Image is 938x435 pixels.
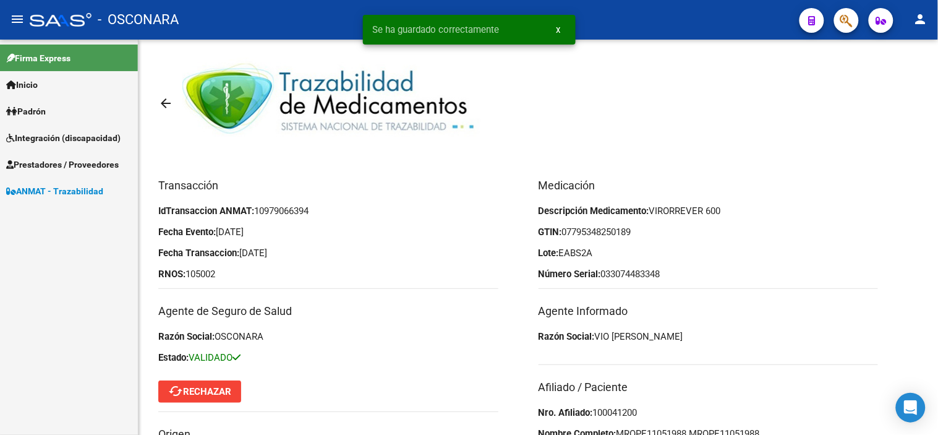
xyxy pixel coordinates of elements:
[896,393,926,423] div: Open Intercom Messenger
[215,331,263,342] span: OSCONARA
[593,407,637,418] span: 100041200
[539,303,879,320] h3: Agente Informado
[158,267,498,281] p: RNOS:
[239,248,267,259] span: [DATE]
[539,330,879,343] p: Razón Social:
[98,6,179,33] span: - OSCONARA
[547,19,571,41] button: x
[254,205,309,217] span: 10979066394
[539,177,879,194] h3: Medicación
[158,246,498,260] p: Fecha Transaccion:
[595,331,683,342] span: VIO [PERSON_NAME]
[189,352,241,363] span: VALIDADO
[158,381,241,403] button: Rechazar
[559,248,593,259] span: EABS2A
[539,246,879,260] p: Lote:
[158,177,498,194] h3: Transacción
[158,303,498,320] h3: Agente de Seguro de Salud
[216,226,244,238] span: [DATE]
[556,24,561,35] span: x
[158,225,498,239] p: Fecha Evento:
[539,267,879,281] p: Número Serial:
[10,12,25,27] mat-icon: menu
[6,131,121,145] span: Integración (discapacidad)
[182,58,485,150] img: anmat.jpeg
[6,158,119,171] span: Prestadores / Proveedores
[539,204,879,218] p: Descripción Medicamento:
[185,269,215,280] span: 105002
[6,184,103,198] span: ANMAT - Trazabilidad
[539,379,879,396] h3: Afiliado / Paciente
[6,78,38,92] span: Inicio
[168,384,183,398] mat-icon: cached
[168,386,231,397] span: Rechazar
[913,12,928,27] mat-icon: person
[601,269,660,280] span: 033074483348
[158,330,498,343] p: Razón Social:
[6,105,46,118] span: Padrón
[158,204,498,218] p: IdTransaccion ANMAT:
[158,96,173,111] mat-icon: arrow_back
[539,225,879,239] p: GTIN:
[649,205,721,217] span: VIRORREVER 600
[562,226,631,238] span: 07795348250189
[6,51,70,65] span: Firma Express
[373,24,500,36] span: Se ha guardado correctamente
[158,351,498,364] p: Estado:
[539,406,879,420] p: Nro. Afiliado:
